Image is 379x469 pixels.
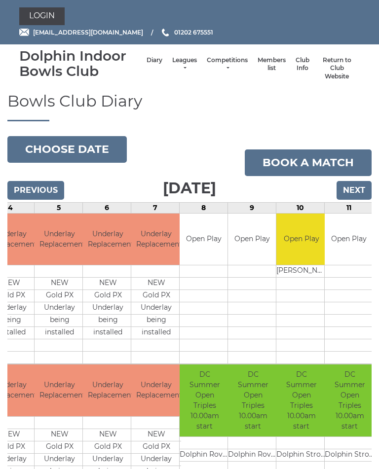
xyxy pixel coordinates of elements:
[35,278,84,290] td: NEW
[131,278,181,290] td: NEW
[83,290,133,302] td: Gold PX
[35,290,84,302] td: Gold PX
[276,265,326,278] td: [PERSON_NAME]
[325,449,375,462] td: Dolphin Strollers
[33,29,143,36] span: [EMAIL_ADDRESS][DOMAIN_NAME]
[19,48,142,79] div: Dolphin Indoor Bowls Club
[35,202,83,213] td: 5
[258,56,286,72] a: Members list
[276,214,326,265] td: Open Play
[35,327,84,339] td: installed
[131,290,181,302] td: Gold PX
[180,202,228,213] td: 8
[325,364,375,437] td: DC Summer Open Triples 10.00am start
[319,56,355,81] a: Return to Club Website
[131,364,181,416] td: Underlay Replacement
[131,453,181,466] td: Underlay
[131,214,181,265] td: Underlay Replacement
[207,56,248,72] a: Competitions
[35,302,84,315] td: Underlay
[19,7,65,25] a: Login
[228,364,278,437] td: DC Summer Open Triples 10.00am start
[83,453,133,466] td: Underlay
[276,449,326,462] td: Dolphin Strollers
[35,453,84,466] td: Underlay
[83,302,133,315] td: Underlay
[7,181,64,200] input: Previous
[276,202,325,213] td: 10
[83,202,131,213] td: 6
[228,214,276,265] td: Open Play
[83,315,133,327] td: being
[180,214,227,265] td: Open Play
[245,149,372,176] a: Book a match
[35,315,84,327] td: being
[19,28,143,37] a: Email [EMAIL_ADDRESS][DOMAIN_NAME]
[35,364,84,416] td: Underlay Replacement
[174,29,213,36] span: 01202 675551
[296,56,309,72] a: Club Info
[131,302,181,315] td: Underlay
[83,214,133,265] td: Underlay Replacement
[7,136,127,163] button: Choose date
[162,29,169,36] img: Phone us
[131,315,181,327] td: being
[147,56,162,65] a: Diary
[131,429,181,441] td: NEW
[83,429,133,441] td: NEW
[83,278,133,290] td: NEW
[83,364,133,416] td: Underlay Replacement
[180,364,229,437] td: DC Summer Open Triples 10.00am start
[35,214,84,265] td: Underlay Replacement
[276,364,326,437] td: DC Summer Open Triples 10.00am start
[228,449,278,462] td: Dolphin Rovers
[180,449,229,462] td: Dolphin Rovers
[83,327,133,339] td: installed
[160,28,213,37] a: Phone us 01202 675551
[337,181,372,200] input: Next
[131,327,181,339] td: installed
[131,202,180,213] td: 7
[325,202,373,213] td: 11
[35,429,84,441] td: NEW
[131,441,181,453] td: Gold PX
[228,202,276,213] td: 9
[7,92,372,121] h1: Bowls Club Diary
[19,29,29,36] img: Email
[325,214,373,265] td: Open Play
[83,441,133,453] td: Gold PX
[172,56,197,72] a: Leagues
[35,441,84,453] td: Gold PX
